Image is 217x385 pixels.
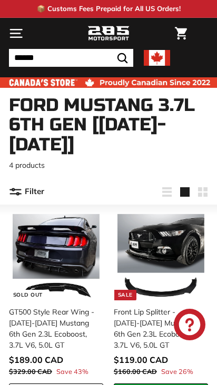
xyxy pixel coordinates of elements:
span: Save 43% [56,367,88,377]
a: Cart [170,18,192,48]
input: Search [9,49,133,67]
p: 4 products [9,160,208,171]
p: 📦 Customs Fees Prepaid for All US Orders! [37,4,181,14]
div: Sold Out [9,290,46,300]
img: Logo_285_Motorsport_areodynamics_components [87,25,130,43]
div: Sale [114,290,136,300]
span: $329.00 CAD [9,367,52,376]
h1: Ford Mustang 3.7L 6th Gen [[DATE]-[DATE]] [9,96,208,155]
div: GT500 Style Rear Wing - [DATE]-[DATE] Mustang 6th Gen 2.3L Ecoboost, 3.7L V6, 5.0L GT [9,307,97,351]
span: Save 26% [161,367,193,377]
div: Front Lip Splitter - [DATE]-[DATE] Mustang 6th Gen 2.3L Ecoboost, 3.7L V6, 5.0L GT [114,307,202,351]
inbox-online-store-chat: Shopify online store chat [171,309,209,343]
span: $160.00 CAD [114,367,157,376]
span: $119.00 CAD [114,354,168,365]
button: Filter [9,179,44,205]
a: Sale Front Lip Splitter - [DATE]-[DATE] Mustang 6th Gen 2.3L Ecoboost, 3.7L V6, 5.0L GT Save 26% [114,210,208,383]
span: $189.00 CAD [9,354,63,365]
a: Sold Out GT500 Style Rear Wing - [DATE]-[DATE] Mustang 6th Gen 2.3L Ecoboost, 3.7L V6, 5.0L GT Sa... [9,210,103,383]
